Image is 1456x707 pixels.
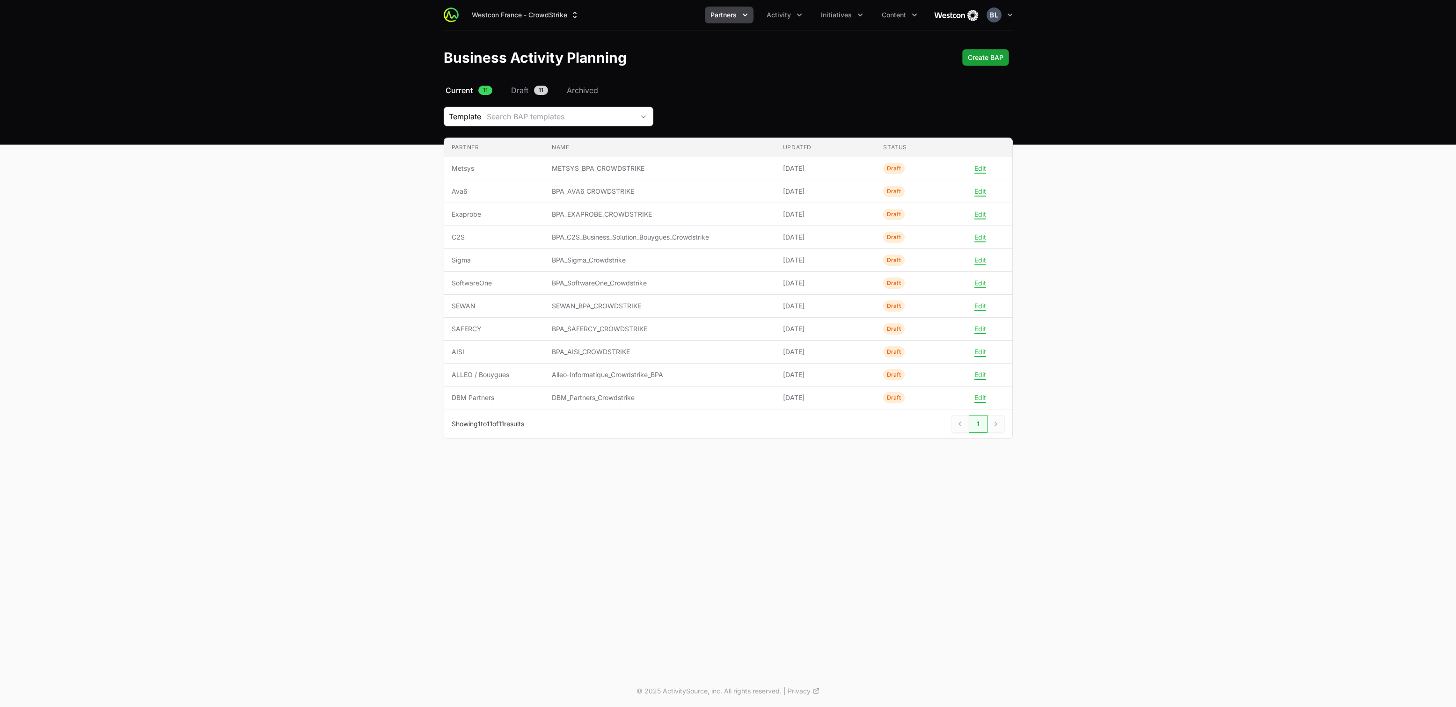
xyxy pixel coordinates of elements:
[783,301,869,311] span: [DATE]
[783,393,869,402] span: [DATE]
[876,138,976,157] th: Status
[637,686,782,696] p: © 2025 ActivitySource, inc. All rights reserved.
[552,255,768,265] span: BPA_Sigma_Crowdstrike
[876,7,923,23] button: Content
[452,255,537,265] span: Sigma
[444,138,545,157] th: Partner
[478,86,492,95] span: 11
[481,107,653,126] button: Search BAP templates
[974,256,986,264] button: Edit
[487,420,492,428] span: 11
[459,7,923,23] div: Main navigation
[882,10,906,20] span: Content
[552,187,768,196] span: BPA_AVA6_CROWDSTRIKE
[478,420,481,428] span: 1
[987,7,1002,22] img: Ben Lancashire
[452,347,537,357] span: AISI
[974,302,986,310] button: Edit
[452,164,537,173] span: Metsys
[974,394,986,402] button: Edit
[968,52,1003,63] span: Create BAP
[552,324,768,334] span: BPA_SAFERCY_CROWDSTRIKE
[511,85,528,96] span: Draft
[710,10,737,20] span: Partners
[767,10,791,20] span: Activity
[452,324,537,334] span: SAFERCY
[776,138,876,157] th: Updated
[452,187,537,196] span: Ava6
[783,187,869,196] span: [DATE]
[974,164,986,173] button: Edit
[534,86,548,95] span: 11
[487,111,634,122] div: Search BAP templates
[761,7,808,23] div: Activity menu
[552,210,768,219] span: BPA_EXAPROBE_CROWDSTRIKE
[815,7,869,23] div: Initiatives menu
[783,210,869,219] span: [DATE]
[552,301,768,311] span: SEWAN_BPA_CROWDSTRIKE
[444,111,481,122] span: Template
[452,301,537,311] span: SEWAN
[974,279,986,287] button: Edit
[974,348,986,356] button: Edit
[552,164,768,173] span: METSYS_BPA_CROWDSTRIKE
[788,686,820,696] a: Privacy
[444,7,459,22] img: ActivitySource
[783,324,869,334] span: [DATE]
[962,49,1009,66] div: Primary actions
[444,85,494,96] a: Current11
[452,393,537,402] span: DBM Partners
[509,85,550,96] a: Draft11
[783,255,869,265] span: [DATE]
[544,138,776,157] th: Name
[962,49,1009,66] button: Create BAP
[552,233,768,242] span: BPA_C2S_Business_Solution_Bouygues_Crowdstrike
[466,7,585,23] div: Supplier switch menu
[815,7,869,23] button: Initiatives
[783,164,869,173] span: [DATE]
[452,370,537,379] span: ALLEO / Bouygues
[552,370,768,379] span: Alleo-Informatique_Crowdstrike_BPA
[444,107,1013,126] section: Business Activity Plan Filters
[934,6,979,24] img: Westcon France
[974,210,986,219] button: Edit
[783,347,869,357] span: [DATE]
[452,233,537,242] span: C2S
[446,85,473,96] span: Current
[783,686,786,696] span: |
[444,138,1013,439] section: Business Activity Plan Submissions
[761,7,808,23] button: Activity
[876,7,923,23] div: Content menu
[783,233,869,242] span: [DATE]
[565,85,600,96] a: Archived
[444,49,627,66] h1: Business Activity Planning
[705,7,754,23] div: Partners menu
[444,85,1013,96] nav: Business Activity Plan Navigation navigation
[452,210,537,219] span: Exaprobe
[974,325,986,333] button: Edit
[783,278,869,288] span: [DATE]
[974,371,986,379] button: Edit
[969,415,988,433] a: 1
[552,278,768,288] span: BPA_SoftwareOne_Crowdstrike
[498,420,504,428] span: 11
[974,187,986,196] button: Edit
[821,10,852,20] span: Initiatives
[567,85,598,96] span: Archived
[552,393,768,402] span: DBM_Partners_Crowdstrike
[466,7,585,23] button: Westcon France - CrowdStrike
[452,419,524,429] p: Showing to of results
[552,347,768,357] span: BPA_AISI_CROWDSTRIKE
[452,278,537,288] span: SoftwareOne
[974,233,986,241] button: Edit
[705,7,754,23] button: Partners
[783,370,869,379] span: [DATE]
